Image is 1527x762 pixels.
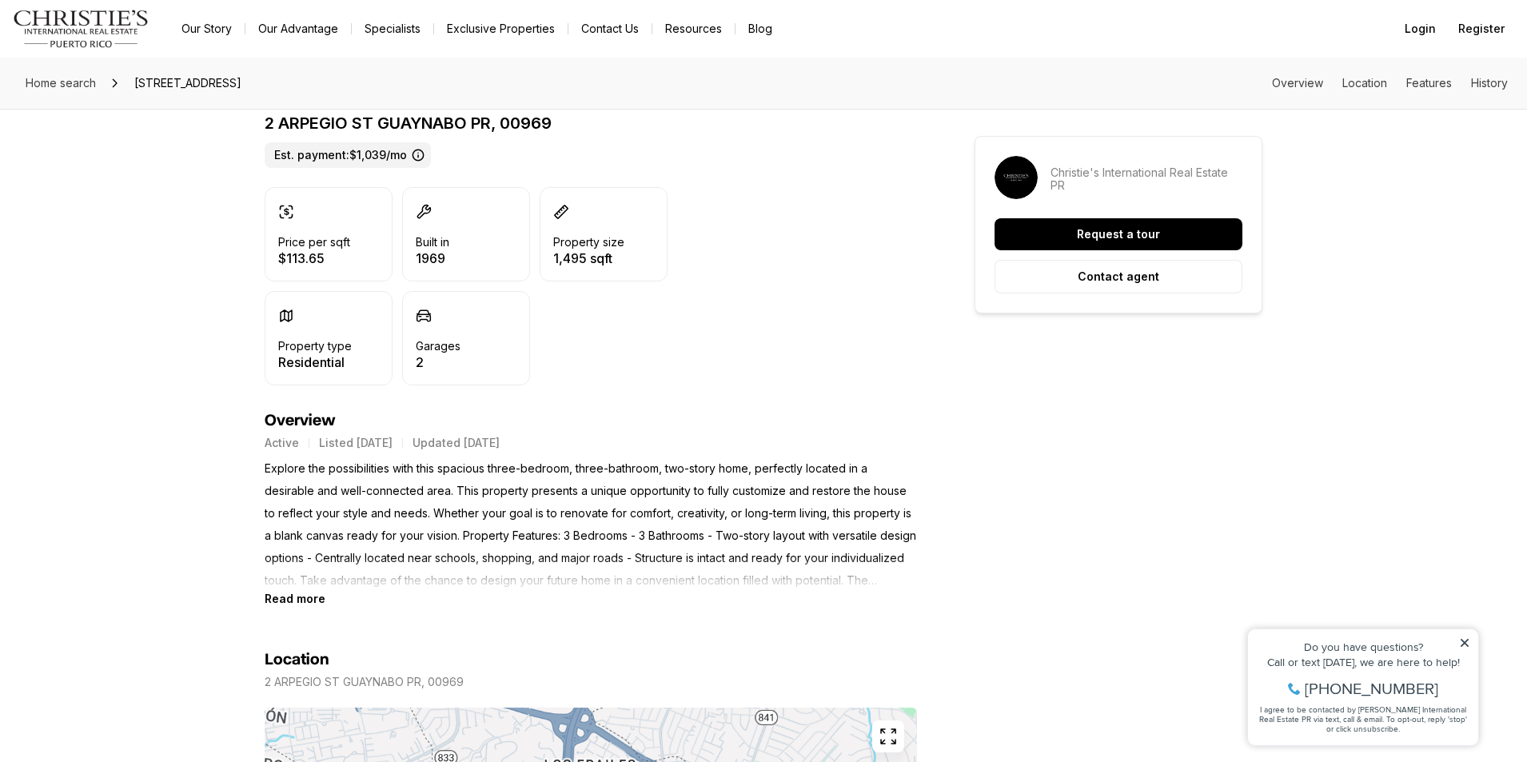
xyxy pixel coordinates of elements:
p: Christie's International Real Estate PR [1051,166,1242,192]
p: 2 ARPEGIO ST GUAYNABO PR, 00969 [265,114,917,133]
button: Request a tour [995,218,1242,250]
h4: Location [265,650,329,669]
p: Built in [416,236,449,249]
p: Listed [DATE] [319,437,393,449]
a: Skip to: History [1471,76,1508,90]
span: Login [1405,22,1436,35]
a: Blog [736,18,785,40]
a: Exclusive Properties [434,18,568,40]
p: Price per sqft [278,236,350,249]
div: Do you have questions? [17,36,231,47]
p: Property type [278,340,352,353]
span: [PHONE_NUMBER] [66,75,199,91]
a: Resources [652,18,735,40]
p: Residential [278,356,352,369]
span: Register [1458,22,1505,35]
h4: Overview [265,411,917,430]
p: Contact agent [1078,270,1159,283]
nav: Page section menu [1272,77,1508,90]
p: Updated [DATE] [413,437,500,449]
div: Call or text [DATE], we are here to help! [17,51,231,62]
button: Read more [265,592,325,605]
span: [STREET_ADDRESS] [128,70,248,96]
span: Home search [26,76,96,90]
a: Specialists [352,18,433,40]
p: Garages [416,340,460,353]
button: Contact agent [995,260,1242,293]
p: Request a tour [1077,228,1160,241]
p: Property size [553,236,624,249]
a: Home search [19,70,102,96]
a: Skip to: Overview [1272,76,1323,90]
p: 2 [416,356,460,369]
p: Explore the possibilities with this spacious three-bedroom, three-bathroom, two-story home, perfe... [265,457,917,592]
p: $113.65 [278,252,350,265]
p: Active [265,437,299,449]
label: Est. payment: $1,039/mo [265,142,431,168]
a: Skip to: Location [1342,76,1387,90]
p: 1,495 sqft [553,252,624,265]
span: I agree to be contacted by [PERSON_NAME] International Real Estate PR via text, call & email. To ... [20,98,228,129]
p: 1969 [416,252,449,265]
button: Register [1449,13,1514,45]
a: Our Advantage [245,18,351,40]
button: Contact Us [568,18,652,40]
a: Our Story [169,18,245,40]
button: Login [1395,13,1445,45]
img: logo [13,10,150,48]
a: Skip to: Features [1406,76,1452,90]
p: 2 ARPEGIO ST GUAYNABO PR, 00969 [265,676,464,688]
